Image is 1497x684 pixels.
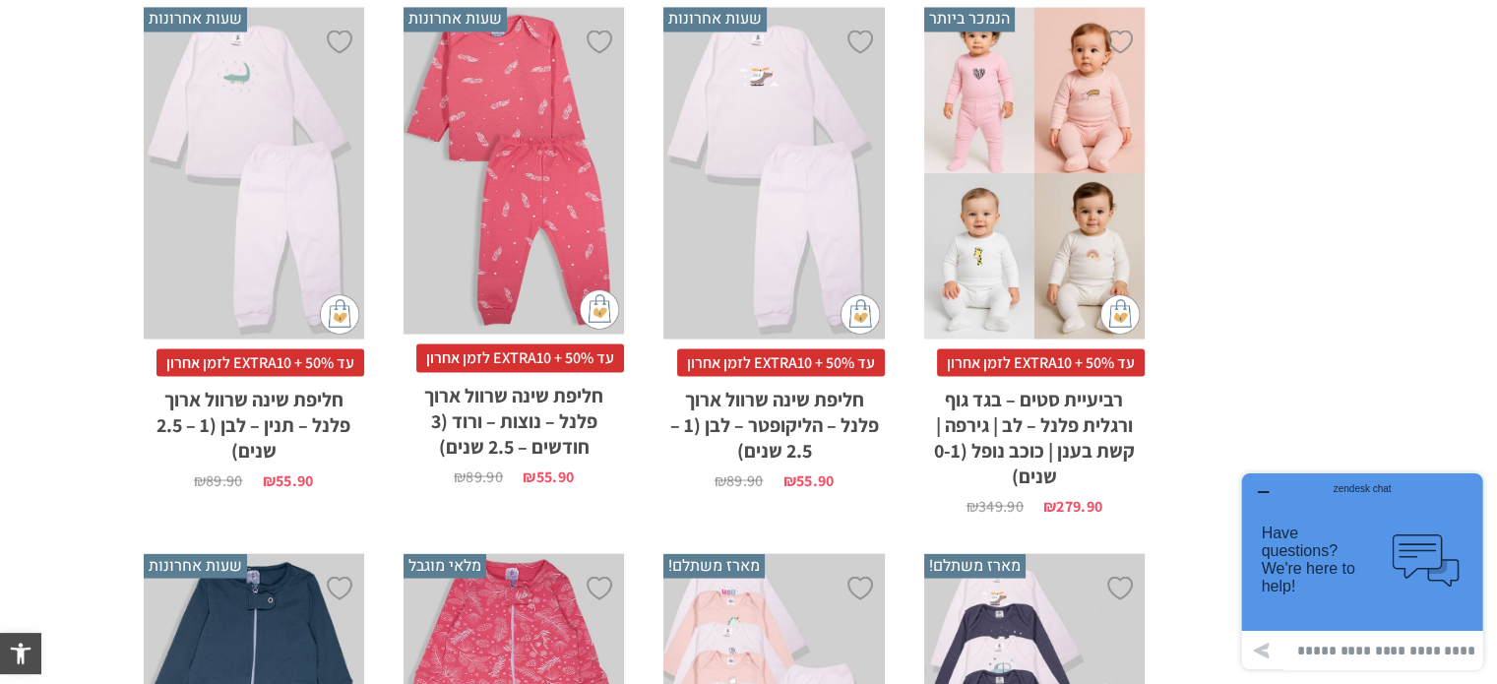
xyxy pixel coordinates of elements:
bdi: 89.90 [194,470,243,491]
iframe: פותח יישומון שאפשר לשוחח בו בצ'אט עם אחד הנציגים שלנו [1234,466,1490,677]
img: cat-mini-atc.png [1100,295,1140,335]
bdi: 55.90 [523,466,574,487]
span: ₪ [523,466,535,487]
a: שעות אחרונות חליפת שינה שרוול ארוך פלנל - תנין - לבן (1 - 2.5 שנים) עד 50% + EXTRA10 לזמן אחרוןחל... [144,8,364,489]
span: ₪ [714,470,725,491]
img: cat-mini-atc.png [580,290,619,330]
h2: חליפת שינה שרוול ארוך פלנל – נוצות – ורוד (3 חודשים – 2.5 שנים) [404,373,624,460]
a: שעות אחרונות חליפת שינה שרוול ארוך פלנל - נוצות - ורוד (3 חודשים - 2.5 שנים) עד 50% + EXTRA10 לזמ... [404,8,624,484]
span: ₪ [966,496,977,517]
span: הנמכר ביותר [924,8,1015,31]
span: שעות אחרונות [663,8,767,31]
span: ₪ [263,470,276,491]
bdi: 279.90 [1043,496,1102,517]
span: מלאי מוגבל [404,554,486,578]
span: עד 50% + EXTRA10 לזמן אחרון [156,349,364,377]
bdi: 349.90 [966,496,1023,517]
h2: חליפת שינה שרוול ארוך פלנל – הליקופטר – לבן (1 – 2.5 שנים) [663,377,884,464]
span: שעות אחרונות [144,8,247,31]
bdi: 89.90 [714,470,763,491]
span: ₪ [1043,496,1056,517]
a: הנמכר ביותר רביעיית סטים – בגד גוף ורגלית פלנל - לב | גירפה | קשת בענן | כוכב נופל (0-1 שנים) עד ... [924,8,1145,515]
span: עד 50% + EXTRA10 לזמן אחרון [677,349,885,377]
bdi: 55.90 [263,470,314,491]
span: ₪ [454,466,466,487]
h2: רביעיית סטים – בגד גוף ורגלית פלנל – לב | גירפה | קשת בענן | כוכב נופל (0-1 שנים) [924,377,1145,489]
span: מארז משתלם! [924,554,1026,578]
span: עד 50% + EXTRA10 לזמן אחרון [416,344,624,372]
bdi: 55.90 [782,470,834,491]
span: ₪ [782,470,795,491]
a: שעות אחרונות חליפת שינה שרוול ארוך פלנל - הליקופטר - לבן (1 - 2.5 שנים) עד 50% + EXTRA10 לזמן אחר... [663,8,884,489]
bdi: 89.90 [454,466,503,487]
img: cat-mini-atc.png [320,295,359,335]
span: שעות אחרונות [404,8,507,31]
h2: חליפת שינה שרוול ארוך פלנל – תנין – לבן (1 – 2.5 שנים) [144,377,364,464]
span: ₪ [194,470,206,491]
img: cat-mini-atc.png [841,295,880,335]
span: מארז משתלם! [663,554,765,578]
span: שעות אחרונות [144,554,247,578]
span: עד 50% + EXTRA10 לזמן אחרון [937,349,1145,377]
